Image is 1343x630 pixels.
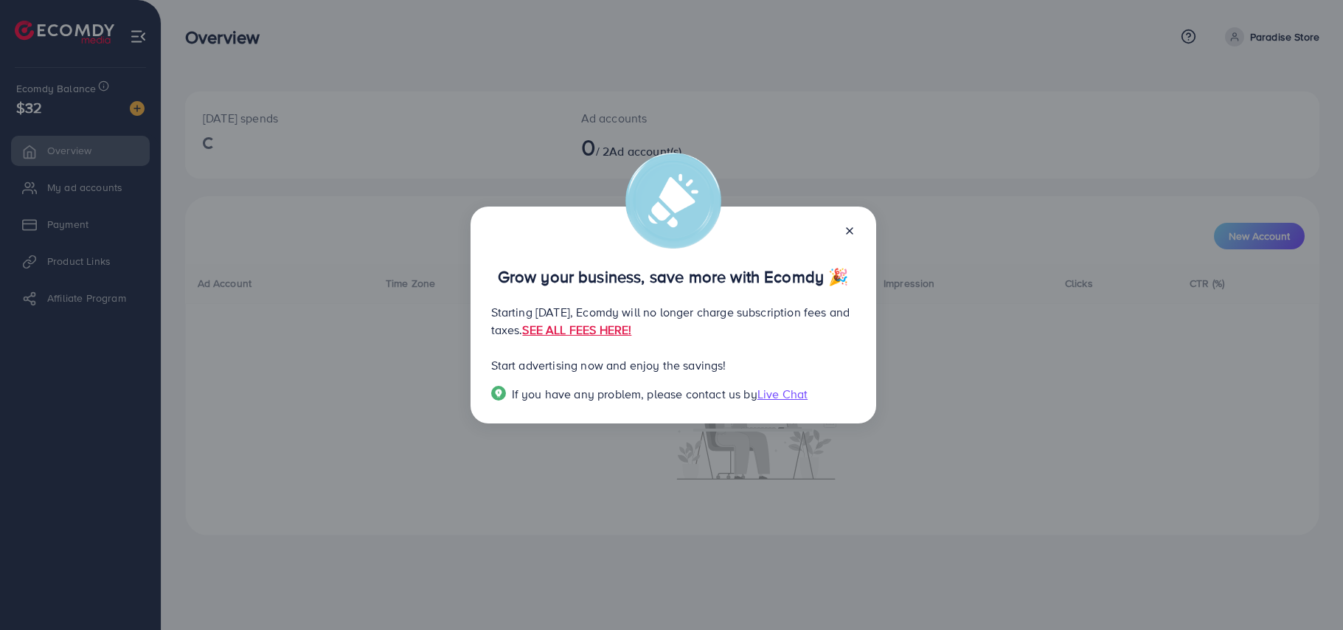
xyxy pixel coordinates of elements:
[757,386,808,402] span: Live Chat
[512,386,757,402] span: If you have any problem, please contact us by
[522,322,631,338] a: SEE ALL FEES HERE!
[491,268,856,285] p: Grow your business, save more with Ecomdy 🎉
[491,356,856,374] p: Start advertising now and enjoy the savings!
[625,153,721,249] img: alert
[491,303,856,339] p: Starting [DATE], Ecomdy will no longer charge subscription fees and taxes.
[491,386,506,401] img: Popup guide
